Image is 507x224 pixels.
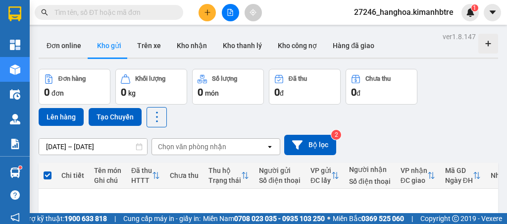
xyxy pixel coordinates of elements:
span: | [114,213,116,224]
button: Khối lượng0kg [115,69,187,105]
div: Người gửi [259,167,301,174]
span: ⚪️ [327,217,330,221]
strong: 1900 633 818 [64,215,107,223]
div: ĐC giao [401,176,427,184]
button: Kho nhận [169,34,215,57]
button: Bộ lọc [284,135,336,155]
button: file-add [222,4,239,21]
sup: 1 [471,4,478,11]
span: đơn [51,89,64,97]
div: Mã GD [445,167,473,174]
span: kg [128,89,136,97]
img: dashboard-icon [10,40,20,50]
button: Kho thanh lý [215,34,270,57]
img: solution-icon [10,139,20,149]
button: Đơn hàng0đơn [39,69,110,105]
img: warehouse-icon [10,168,20,178]
button: aim [245,4,262,21]
span: search [41,9,48,16]
button: Đã thu0đ [269,69,341,105]
button: Đơn online [39,34,89,57]
span: caret-down [488,8,497,17]
div: Người nhận [349,166,391,173]
div: Đơn hàng [58,75,86,82]
span: đ [280,89,284,97]
div: VP gửi [310,167,331,174]
span: 1 [473,4,476,11]
button: caret-down [484,4,501,21]
div: Số lượng [212,75,237,82]
span: Cung cấp máy in - giấy in: [123,213,201,224]
button: Số lượng0món [192,69,264,105]
span: 0 [44,86,50,98]
div: ver 1.8.147 [443,31,476,42]
button: Kho gửi [89,34,129,57]
div: Tên món [94,167,121,174]
span: 0 [274,86,280,98]
span: Miền Bắc [333,213,404,224]
span: copyright [452,215,459,222]
th: Toggle SortBy [440,163,486,189]
th: Toggle SortBy [396,163,440,189]
div: Thu hộ [208,167,241,174]
strong: 0708 023 035 - 0935 103 250 [234,215,325,223]
div: Trạng thái [208,176,241,184]
div: Chưa thu [170,171,199,179]
span: 0 [198,86,203,98]
input: Tìm tên, số ĐT hoặc mã đơn [54,7,171,18]
span: plus [204,9,211,16]
div: Đã thu [131,167,152,174]
th: Toggle SortBy [126,163,165,189]
span: question-circle [10,190,20,200]
button: plus [199,4,216,21]
div: Số điện thoại [259,176,301,184]
button: Lên hàng [39,108,84,126]
div: Chưa thu [365,75,391,82]
div: ĐC lấy [310,176,331,184]
div: HTTT [131,176,152,184]
div: VP nhận [401,167,427,174]
div: Đã thu [289,75,307,82]
div: Ngày ĐH [445,176,473,184]
button: Chưa thu0đ [346,69,417,105]
div: Chi tiết [61,171,84,179]
span: file-add [227,9,234,16]
img: warehouse-icon [10,64,20,75]
span: 0 [351,86,356,98]
strong: 0369 525 060 [361,215,404,223]
img: logo-vxr [8,6,21,21]
span: đ [356,89,360,97]
div: Khối lượng [135,75,165,82]
div: Chọn văn phòng nhận [158,142,226,152]
span: notification [10,213,20,222]
div: Ghi chú [94,176,121,184]
button: Kho công nợ [270,34,325,57]
button: Tạo Chuyến [89,108,142,126]
span: aim [250,9,256,16]
span: 27246_hanghoa.kimanhbtre [346,6,461,18]
th: Toggle SortBy [305,163,344,189]
svg: open [266,143,274,151]
img: icon-new-feature [466,8,475,17]
div: Tạo kho hàng mới [478,34,498,54]
button: Trên xe [129,34,169,57]
span: Hỗ trợ kỹ thuật: [16,213,107,224]
button: Hàng đã giao [325,34,382,57]
div: Số điện thoại [349,177,391,185]
span: món [205,89,219,97]
sup: 1 [19,166,22,169]
span: Miền Nam [203,213,325,224]
input: Select a date range. [39,139,147,155]
th: Toggle SortBy [203,163,254,189]
span: | [411,213,413,224]
img: warehouse-icon [10,89,20,100]
img: warehouse-icon [10,114,20,124]
sup: 2 [331,130,341,140]
span: 0 [121,86,126,98]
